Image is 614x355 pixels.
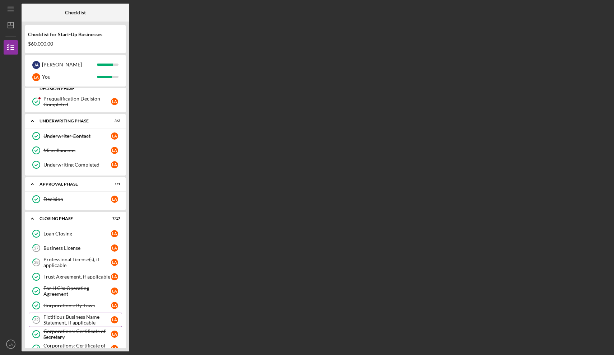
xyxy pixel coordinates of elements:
[4,337,18,351] button: LA
[111,147,118,154] div: L A
[29,192,122,206] a: DecisionLA
[34,260,38,265] tspan: 28
[111,132,118,140] div: L A
[29,226,122,241] a: Loan ClosingLA
[29,255,122,270] a: 28Professional License(s), if applicableLA
[107,182,120,186] div: 1 / 1
[43,328,111,340] div: Corporations: Certificate of Secretary
[32,61,40,69] div: J A
[34,246,39,251] tspan: 27
[29,94,122,109] a: Prequalification Decision CompletedLA
[29,270,122,284] a: Trust Agreement, if applicableLA
[32,73,40,81] div: L A
[43,257,111,268] div: Professional License(s), if applicable
[111,288,118,295] div: L A
[43,231,111,237] div: Loan Closing
[43,303,111,308] div: Corporations: By-Laws
[111,259,118,266] div: L A
[111,331,118,338] div: L A
[111,345,118,352] div: L A
[43,343,111,354] div: Corporations: Certificate of Authority
[39,119,102,123] div: Underwriting Phase
[9,342,13,346] text: LA
[29,284,122,298] a: For LLC's: Operating AgreementLA
[29,158,122,172] a: Underwriting CompletedLA
[111,161,118,168] div: L A
[28,41,123,47] div: $60,000.00
[107,216,120,221] div: 7 / 17
[111,244,118,252] div: L A
[28,32,123,37] div: Checklist for Start-Up Businesses
[29,143,122,158] a: MiscellaneousLA
[39,216,102,221] div: Closing Phase
[29,327,122,341] a: Corporations: Certificate of SecretaryLA
[29,313,122,327] a: 32Fictitious Business Name Statement, if applicableLA
[43,285,111,297] div: For LLC's: Operating Agreement
[107,119,120,123] div: 3 / 3
[43,133,111,139] div: Underwriter Contact
[43,274,111,280] div: Trust Agreement, if applicable
[43,162,111,168] div: Underwriting Completed
[43,196,111,202] div: Decision
[42,59,97,71] div: [PERSON_NAME]
[111,273,118,280] div: L A
[29,298,122,313] a: Corporations: By-LawsLA
[43,314,111,326] div: Fictitious Business Name Statement, if applicable
[111,230,118,237] div: L A
[34,318,38,322] tspan: 32
[111,316,118,323] div: L A
[111,196,118,203] div: L A
[42,71,97,83] div: You
[43,245,111,251] div: Business License
[43,96,111,107] div: Prequalification Decision Completed
[111,302,118,309] div: L A
[29,241,122,255] a: 27Business LicenseLA
[65,10,86,15] b: Checklist
[39,182,102,186] div: Approval Phase
[43,148,111,153] div: Miscellaneous
[29,129,122,143] a: Underwriter ContactLA
[111,98,118,105] div: L A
